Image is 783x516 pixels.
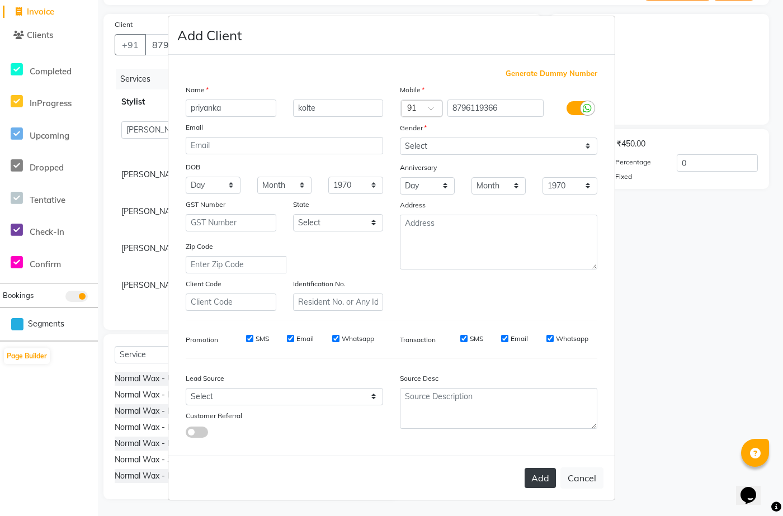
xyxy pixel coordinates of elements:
label: Zip Code [186,242,213,252]
button: Cancel [560,467,603,489]
label: State [293,200,309,210]
label: Email [511,334,528,344]
label: Promotion [186,335,218,345]
input: Resident No. or Any Id [293,293,384,311]
label: SMS [470,334,483,344]
label: GST Number [186,200,225,210]
label: Email [186,122,203,132]
label: Email [296,334,314,344]
label: SMS [256,334,269,344]
label: Anniversary [400,163,437,173]
h4: Add Client [177,25,242,45]
label: Gender [400,123,427,133]
label: Address [400,200,426,210]
label: Client Code [186,279,221,289]
span: Generate Dummy Number [506,68,597,79]
input: Last Name [293,100,384,117]
input: Email [186,137,383,154]
label: DOB [186,162,200,172]
input: Enter Zip Code [186,256,286,273]
label: Transaction [400,335,436,345]
iframe: chat widget [736,471,772,505]
input: GST Number [186,214,276,231]
input: First Name [186,100,276,117]
input: Mobile [447,100,544,117]
label: Whatsapp [556,334,588,344]
label: Mobile [400,85,424,95]
label: Source Desc [400,373,438,384]
label: Lead Source [186,373,224,384]
label: Identification No. [293,279,346,289]
label: Customer Referral [186,411,242,421]
label: Name [186,85,209,95]
label: Whatsapp [342,334,374,344]
input: Client Code [186,293,276,311]
button: Add [525,468,556,488]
